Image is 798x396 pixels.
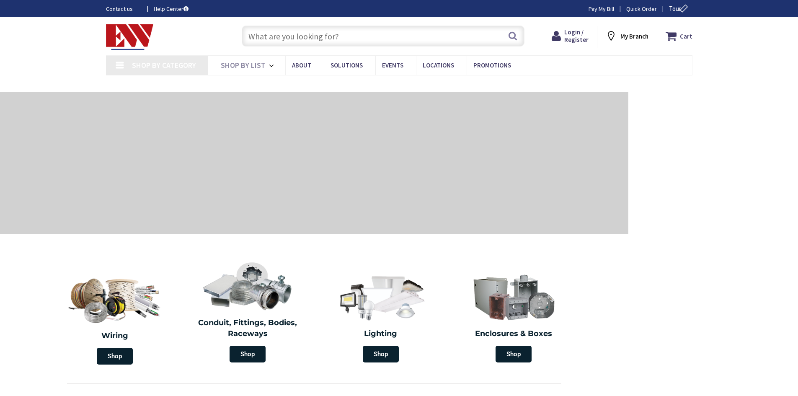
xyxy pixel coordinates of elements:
[292,61,311,69] span: About
[454,329,574,339] h2: Enclosures & Boxes
[473,61,511,69] span: Promotions
[331,61,363,69] span: Solutions
[552,28,589,44] a: Login / Register
[589,5,614,13] a: Pay My Bill
[680,28,692,44] strong: Cart
[242,26,524,47] input: What are you looking for?
[188,318,308,339] h2: Conduit, Fittings, Bodies, Raceways
[316,268,445,367] a: Lighting Shop
[620,32,648,40] strong: My Branch
[626,5,657,13] a: Quick Order
[48,268,181,369] a: Wiring Shop
[106,5,140,13] a: Contact us
[97,348,133,365] span: Shop
[423,61,454,69] span: Locations
[605,28,648,44] div: My Branch
[382,61,403,69] span: Events
[449,268,578,367] a: Enclosures & Boxes Shop
[363,346,399,362] span: Shop
[496,346,532,362] span: Shop
[52,331,177,342] h2: Wiring
[106,24,154,50] img: Electrical Wholesalers, Inc.
[564,28,589,44] span: Login / Register
[221,60,266,70] span: Shop By List
[154,5,189,13] a: Help Center
[183,257,312,367] a: Conduit, Fittings, Bodies, Raceways Shop
[666,28,692,44] a: Cart
[230,346,266,362] span: Shop
[320,329,441,339] h2: Lighting
[669,5,690,13] span: Tour
[132,60,196,70] span: Shop By Category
